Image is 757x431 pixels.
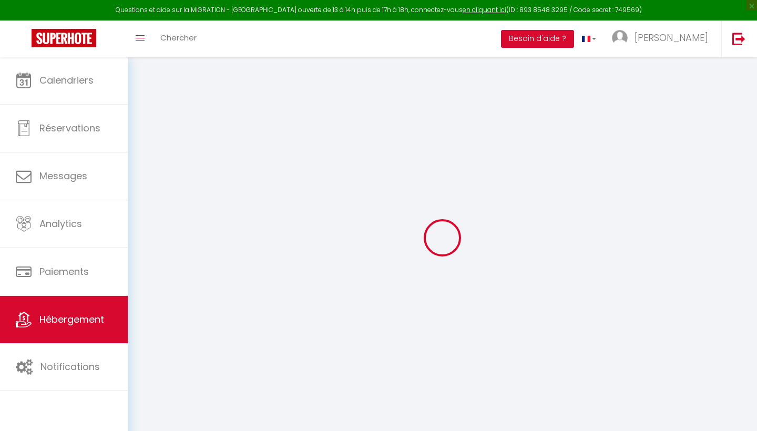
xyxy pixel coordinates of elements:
[39,265,89,278] span: Paiements
[612,30,628,46] img: ...
[160,32,197,43] span: Chercher
[8,4,40,36] button: Open LiveChat chat widget
[501,30,574,48] button: Besoin d'aide ?
[40,360,100,373] span: Notifications
[39,217,82,230] span: Analytics
[732,32,745,45] img: logout
[604,20,721,57] a: ... [PERSON_NAME]
[32,29,96,47] img: Super Booking
[152,20,204,57] a: Chercher
[39,169,87,182] span: Messages
[39,74,94,87] span: Calendriers
[635,31,708,44] span: [PERSON_NAME]
[463,5,506,14] a: en cliquant ici
[39,313,104,326] span: Hébergement
[39,121,100,135] span: Réservations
